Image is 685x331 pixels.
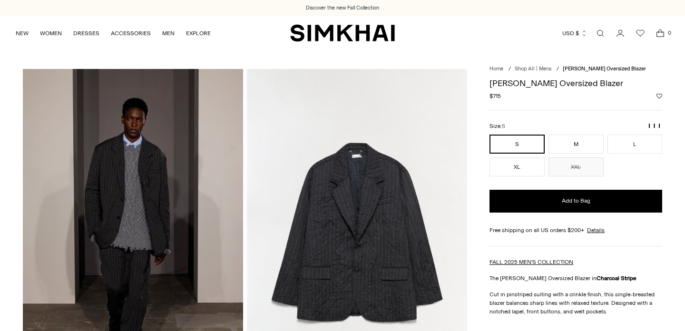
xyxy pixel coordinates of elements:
[651,24,670,43] a: Open cart modal
[502,123,505,129] span: S
[665,29,674,37] span: 0
[489,226,662,234] div: Free shipping on all US orders $200+
[509,65,511,73] div: /
[16,23,29,44] a: NEW
[656,93,662,99] button: Add to Wishlist
[591,24,610,43] a: Open search modal
[162,23,175,44] a: MEN
[548,135,604,154] button: M
[290,24,395,42] a: SIMKHAI
[562,197,590,205] span: Add to Bag
[597,275,636,282] strong: Charcoal Stripe
[111,23,151,44] a: ACCESSORIES
[489,79,662,88] h1: [PERSON_NAME] Oversized Blazer
[489,122,505,131] label: Size:
[515,66,551,72] a: Shop All | Mens
[489,135,545,154] button: S
[631,24,650,43] a: Wishlist
[489,92,501,100] span: $715
[563,66,646,72] span: [PERSON_NAME] Oversized Blazer
[489,66,503,72] a: Home
[73,23,99,44] a: DRESSES
[489,259,573,265] a: FALL 2025 MEN'S COLLECTION
[489,157,545,176] button: XL
[489,290,662,316] p: Cut in pinstriped suiting with a crinkle finish, this single-breasted blazer balances sharp lines...
[611,24,630,43] a: Go to the account page
[40,23,62,44] a: WOMEN
[489,190,662,213] button: Add to Bag
[306,4,379,12] a: Discover the new Fall Collection
[557,65,559,73] div: /
[587,226,605,234] a: Details
[186,23,211,44] a: EXPLORE
[607,135,663,154] button: L
[562,23,587,44] button: USD $
[548,157,604,176] button: XXL
[489,274,662,282] p: The [PERSON_NAME] Oversized Blazer in
[489,65,662,73] nav: breadcrumbs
